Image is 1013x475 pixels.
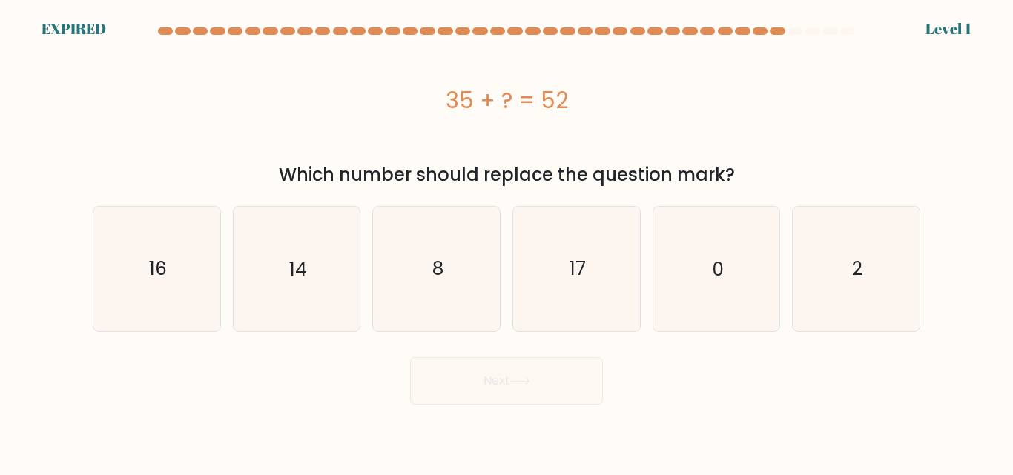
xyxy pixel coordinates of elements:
[102,162,911,188] div: Which number should replace the question mark?
[925,18,971,40] div: Level 1
[93,84,920,117] div: 35 + ? = 52
[289,256,307,282] text: 14
[712,256,724,282] text: 0
[432,256,443,282] text: 8
[149,256,167,282] text: 16
[42,18,106,40] div: EXPIRED
[852,256,862,282] text: 2
[570,256,586,282] text: 17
